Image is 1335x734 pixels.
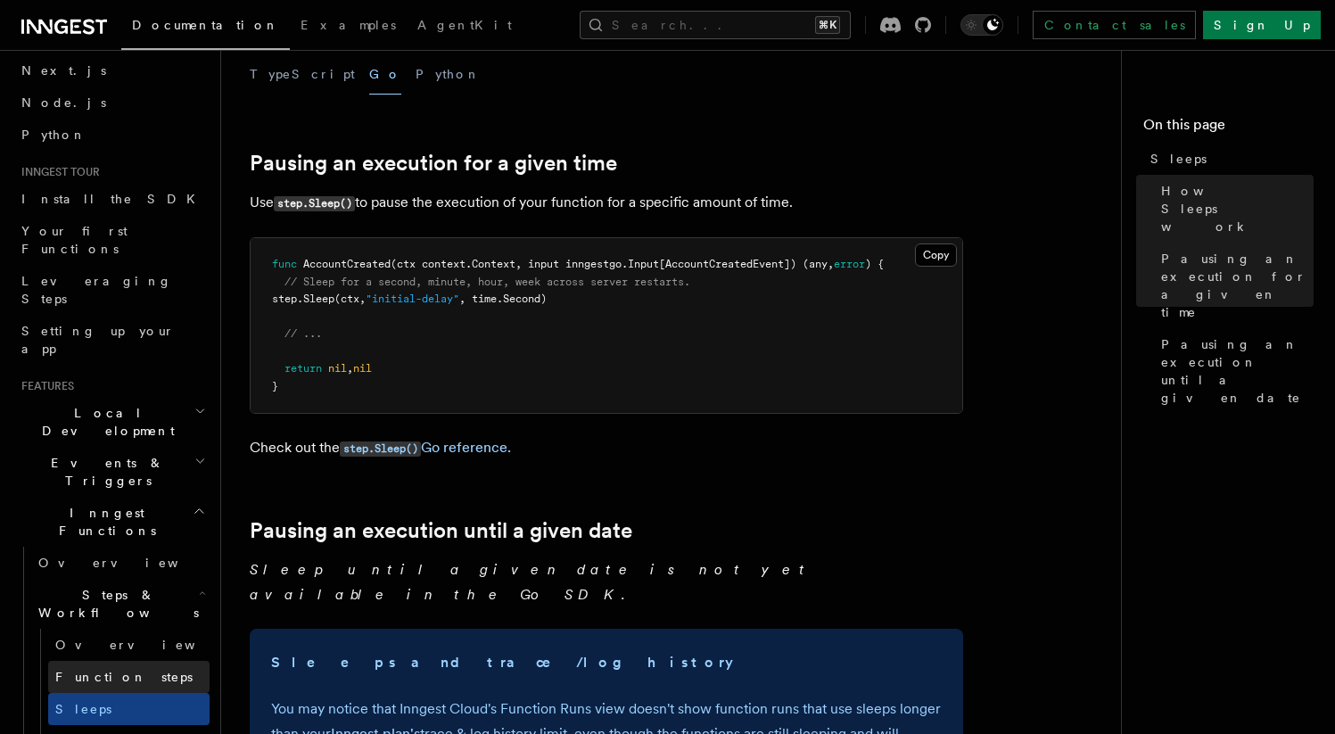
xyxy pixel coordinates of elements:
button: Local Development [14,397,210,447]
span: Function steps [55,670,193,684]
a: Function steps [48,661,210,693]
span: } [272,380,278,392]
a: Sleeps [48,693,210,725]
p: Use to pause the execution of your function for a specific amount of time. [250,190,963,216]
a: Install the SDK [14,183,210,215]
span: Your first Functions [21,224,128,256]
a: Contact sales [1033,11,1196,39]
button: TypeScript [250,54,355,95]
kbd: ⌘K [815,16,840,34]
span: Install the SDK [21,192,206,206]
span: Setting up your app [21,324,175,356]
span: Sleep [303,293,334,305]
span: Inngest tour [14,165,100,179]
a: Pausing an execution until a given date [1154,328,1314,414]
a: Examples [290,5,407,48]
span: Documentation [132,18,279,32]
button: Steps & Workflows [31,579,210,629]
span: (ctx, [334,293,366,305]
a: Overview [48,629,210,661]
span: return [284,362,322,375]
span: Features [14,379,74,393]
span: Next.js [21,63,106,78]
code: step.Sleep() [274,196,355,211]
span: ) { [865,258,884,270]
span: Pausing an execution until a given date [1161,335,1314,407]
a: Pausing an execution until a given date [250,518,632,543]
span: Examples [301,18,396,32]
code: step.Sleep() [340,441,421,457]
a: Pausing an execution for a given time [1154,243,1314,328]
span: Steps & Workflows [31,586,199,622]
a: Node.js [14,87,210,119]
span: nil [353,362,372,375]
a: How Sleeps work [1154,175,1314,243]
span: Local Development [14,404,194,440]
a: Leveraging Steps [14,265,210,315]
span: Inngest Functions [14,504,193,540]
a: Pausing an execution for a given time [250,151,617,176]
span: AccountCreated [303,258,391,270]
a: Next.js [14,54,210,87]
button: Python [416,54,481,95]
span: Leveraging Steps [21,274,172,306]
em: Sleep until a given date is not yet available in the Go SDK. [250,561,812,603]
span: Overview [38,556,222,570]
span: step. [272,293,303,305]
a: Setting up your app [14,315,210,365]
span: Sleeps [55,702,111,716]
a: Overview [31,547,210,579]
span: , time.Second) [459,293,547,305]
button: Inngest Functions [14,497,210,547]
span: AgentKit [417,18,512,32]
span: // Sleep for a second, minute, hour, week across server restarts. [284,276,690,288]
button: Events & Triggers [14,447,210,497]
span: "initial-delay" [366,293,459,305]
span: func [272,258,297,270]
a: AgentKit [407,5,523,48]
span: , [347,362,353,375]
a: Sign Up [1203,11,1321,39]
span: (ctx context.Context, input inngestgo.Input[AccountCreatedEvent]) (any, [391,258,834,270]
a: Python [14,119,210,151]
strong: Sleeps and trace/log history [271,654,733,671]
span: Overview [55,638,239,652]
a: Documentation [121,5,290,50]
span: Python [21,128,87,142]
span: Events & Triggers [14,454,194,490]
h4: On this page [1143,114,1314,143]
button: Toggle dark mode [960,14,1003,36]
a: Sleeps [1143,143,1314,175]
span: error [834,258,865,270]
span: // ... [284,327,322,340]
span: How Sleeps work [1161,182,1314,235]
span: Sleeps [1150,150,1207,168]
span: nil [328,362,347,375]
span: Pausing an execution for a given time [1161,250,1314,321]
p: Check out the [250,435,963,461]
a: step.Sleep()Go reference. [340,439,511,456]
span: Node.js [21,95,106,110]
button: Copy [915,243,957,267]
button: Search...⌘K [580,11,851,39]
button: Go [369,54,401,95]
a: Your first Functions [14,215,210,265]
